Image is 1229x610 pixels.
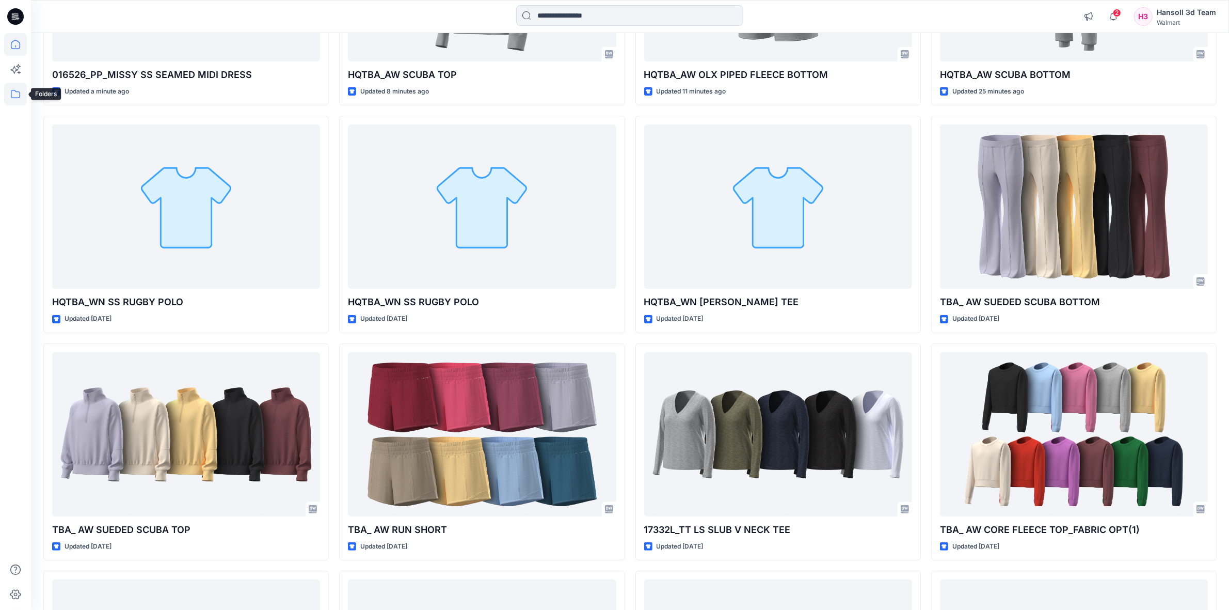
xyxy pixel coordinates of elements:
[1134,7,1153,26] div: H3
[52,352,320,517] a: TBA_ AW SUEDED SCUBA TOP
[1157,19,1216,26] div: Walmart
[940,295,1208,309] p: TBA_ AW SUEDED SCUBA BOTTOM
[952,86,1024,97] p: Updated 25 minutes ago
[65,314,111,324] p: Updated [DATE]
[644,295,912,309] p: HQTBA_WN [PERSON_NAME] TEE
[52,68,320,82] p: 016526_PP_MISSY SS SEAMED MIDI DRESS
[657,86,726,97] p: Updated 11 minutes ago
[1113,9,1121,17] span: 2
[1157,6,1216,19] div: Hansoll 3d Team
[644,68,912,82] p: HQTBA_AW OLX PIPED FLEECE BOTTOM
[348,523,616,537] p: TBA_ AW RUN SHORT
[940,68,1208,82] p: HQTBA_AW SCUBA BOTTOM
[348,68,616,82] p: HQTBA_AW SCUBA TOP
[360,314,407,324] p: Updated [DATE]
[348,352,616,517] a: TBA_ AW RUN SHORT
[644,124,912,289] a: HQTBA_WN SS RINGER TEE
[65,541,111,552] p: Updated [DATE]
[657,314,704,324] p: Updated [DATE]
[940,124,1208,289] a: TBA_ AW SUEDED SCUBA BOTTOM
[52,523,320,537] p: TBA_ AW SUEDED SCUBA TOP
[940,523,1208,537] p: TBA_ AW CORE FLEECE TOP_FABRIC OPT(1)
[952,541,999,552] p: Updated [DATE]
[52,295,320,309] p: HQTBA_WN SS RUGBY POLO
[360,86,429,97] p: Updated 8 minutes ago
[360,541,407,552] p: Updated [DATE]
[348,295,616,309] p: HQTBA_WN SS RUGBY POLO
[657,541,704,552] p: Updated [DATE]
[65,86,129,97] p: Updated a minute ago
[940,352,1208,517] a: TBA_ AW CORE FLEECE TOP_FABRIC OPT(1)
[644,352,912,517] a: 17332L_TT LS SLUB V NECK TEE
[644,523,912,537] p: 17332L_TT LS SLUB V NECK TEE
[348,124,616,289] a: HQTBA_WN SS RUGBY POLO
[952,314,999,324] p: Updated [DATE]
[52,124,320,289] a: HQTBA_WN SS RUGBY POLO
